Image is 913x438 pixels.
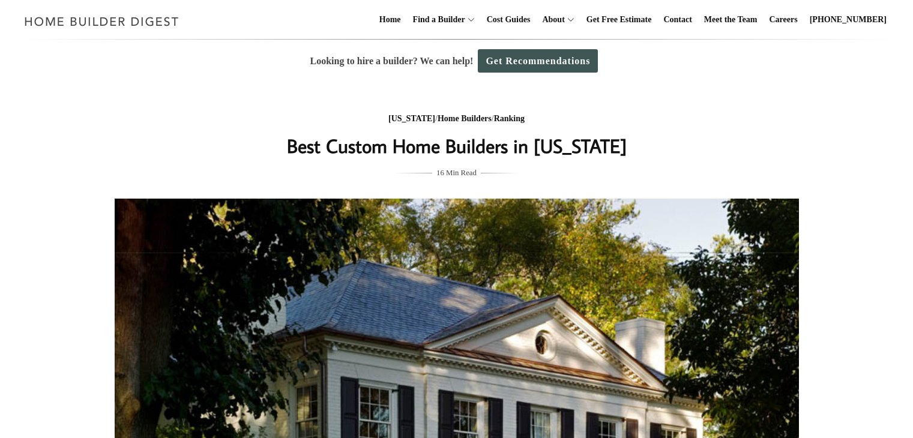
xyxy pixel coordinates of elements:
[537,1,564,39] a: About
[217,131,696,160] h1: Best Custom Home Builders in [US_STATE]
[658,1,696,39] a: Contact
[482,1,535,39] a: Cost Guides
[765,1,803,39] a: Careers
[438,114,492,123] a: Home Builders
[19,10,184,33] img: Home Builder Digest
[375,1,406,39] a: Home
[494,114,525,123] a: Ranking
[805,1,891,39] a: [PHONE_NUMBER]
[408,1,465,39] a: Find a Builder
[388,114,435,123] a: [US_STATE]
[699,1,762,39] a: Meet the Team
[478,49,598,73] a: Get Recommendations
[217,112,696,127] div: / /
[436,166,477,179] span: 16 Min Read
[582,1,657,39] a: Get Free Estimate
